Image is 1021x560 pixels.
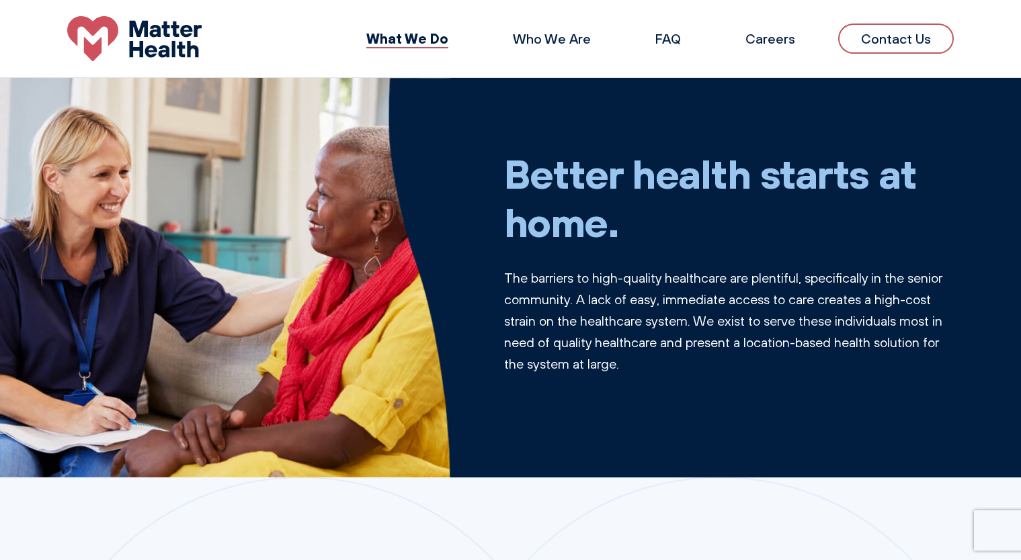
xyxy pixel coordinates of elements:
h1: Better health starts at home. [504,149,954,246]
a: What We Do [366,30,448,47]
a: Who We Are [513,30,591,47]
a: Contact Us [838,24,954,54]
a: FAQ [655,30,681,47]
p: The barriers to high-quality healthcare are plentiful, specifically in the senior community. A la... [504,267,954,375]
a: Careers [745,30,795,47]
